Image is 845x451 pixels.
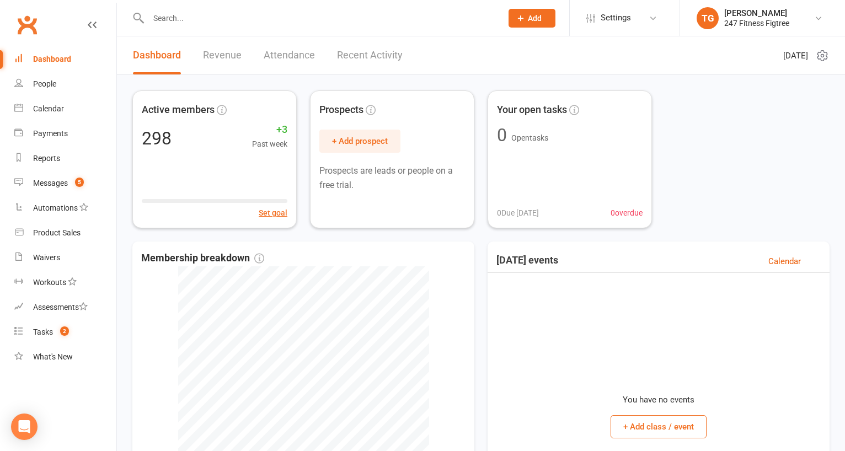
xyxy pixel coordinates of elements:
[33,154,60,163] div: Reports
[33,253,60,262] div: Waivers
[783,49,808,62] span: [DATE]
[14,345,116,369] a: What's New
[14,171,116,196] a: Messages 5
[142,130,172,147] div: 298
[75,178,84,187] span: 5
[497,207,539,219] span: 0 Due [DATE]
[611,207,643,219] span: 0 overdue
[511,133,548,142] span: Open tasks
[319,102,363,118] span: Prospects
[697,7,719,29] div: TG
[14,47,116,72] a: Dashboard
[509,9,555,28] button: Add
[496,255,558,268] h3: [DATE] events
[264,36,315,74] a: Attendance
[33,203,78,212] div: Automations
[33,228,81,237] div: Product Sales
[14,96,116,121] a: Calendar
[14,72,116,96] a: People
[319,164,465,192] p: Prospects are leads or people on a free trial.
[337,36,403,74] a: Recent Activity
[497,102,567,118] span: Your open tasks
[33,303,88,312] div: Assessments
[11,414,38,440] div: Open Intercom Messenger
[14,270,116,295] a: Workouts
[601,6,631,30] span: Settings
[252,122,287,138] span: +3
[259,207,287,219] button: Set goal
[497,126,507,144] div: 0
[14,295,116,320] a: Assessments
[33,278,66,287] div: Workouts
[33,179,68,187] div: Messages
[33,79,56,88] div: People
[14,146,116,171] a: Reports
[528,14,542,23] span: Add
[33,129,68,138] div: Payments
[611,415,707,438] button: + Add class / event
[33,327,53,336] div: Tasks
[145,10,494,26] input: Search...
[203,36,242,74] a: Revenue
[60,326,69,336] span: 2
[13,11,41,39] a: Clubworx
[623,393,694,406] p: You have no events
[141,250,264,266] span: Membership breakdown
[14,245,116,270] a: Waivers
[724,18,789,28] div: 247 Fitness Figtree
[14,196,116,221] a: Automations
[33,55,71,63] div: Dashboard
[133,36,181,74] a: Dashboard
[33,352,73,361] div: What's New
[768,255,801,268] a: Calendar
[14,221,116,245] a: Product Sales
[14,121,116,146] a: Payments
[724,8,789,18] div: [PERSON_NAME]
[142,102,215,118] span: Active members
[33,104,64,113] div: Calendar
[252,138,287,150] span: Past week
[14,320,116,345] a: Tasks 2
[319,130,400,153] button: + Add prospect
